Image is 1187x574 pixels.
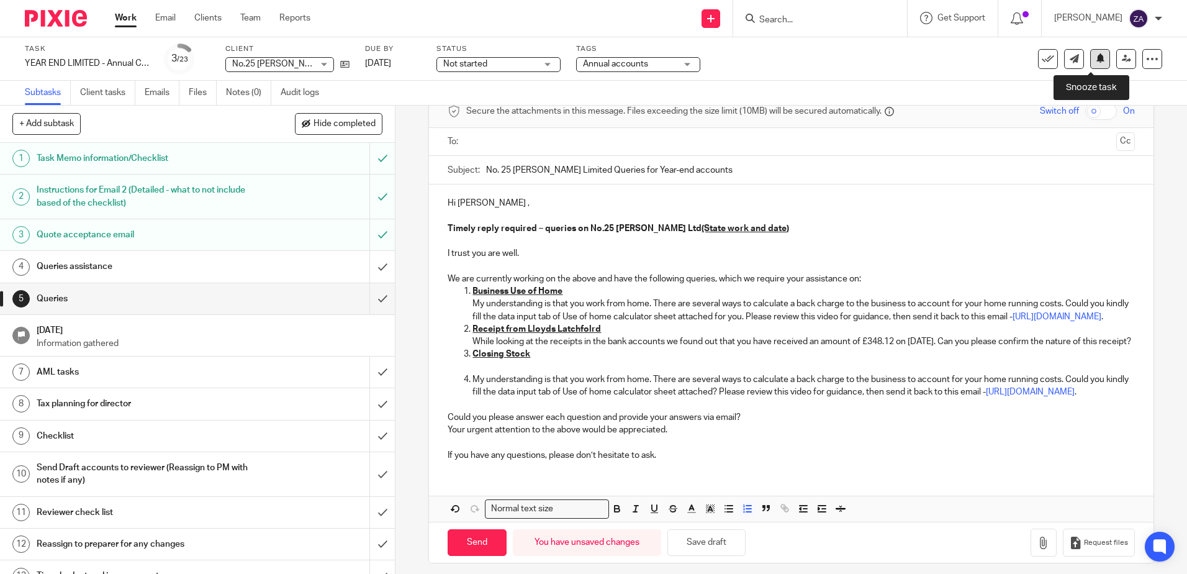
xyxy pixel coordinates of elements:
span: No.25 [PERSON_NAME] Ltd [232,60,340,68]
div: 5 [12,290,30,307]
a: Emails [145,81,179,105]
label: Due by [365,44,421,54]
a: Clients [194,12,222,24]
h1: Queries [37,289,250,308]
h1: Send Draft accounts to reviewer (Reassign to PM with notes if any) [37,458,250,490]
a: [URL][DOMAIN_NAME] [986,388,1075,396]
p: We are currently working on the above and have the following queries, which we require your assis... [448,273,1134,285]
div: Search for option [485,499,609,519]
input: Search for option [557,503,602,516]
div: 2 [12,188,30,206]
p: Your urgent attention to the above would be appreciated. [448,424,1134,436]
h1: Checklist [37,427,250,445]
div: 1 [12,150,30,167]
img: Pixie [25,10,87,27]
u: (State work and date [702,224,787,233]
a: Subtasks [25,81,71,105]
span: [DATE] [365,59,391,68]
p: While looking at the receipts in the bank accounts we found out that you have received an amount ... [472,335,1134,348]
input: Send [448,529,507,556]
p: Information gathered [37,337,383,350]
p: My understanding is that you work from home. There are several ways to calculate a back charge to... [472,298,1134,323]
u: Closing Stock [472,350,530,358]
span: Request files [1084,538,1128,548]
span: Switch off [1040,105,1079,117]
u: Business Use of Home [472,287,562,296]
h1: Reviewer check list [37,503,250,522]
h1: [DATE] [37,321,383,337]
a: Files [189,81,217,105]
p: [PERSON_NAME] [1054,12,1122,24]
h1: Task Memo information/Checklist [37,149,250,168]
a: Audit logs [281,81,328,105]
div: 11 [12,504,30,521]
span: Normal text size [488,503,556,516]
h1: Tax planning for director [37,394,250,413]
span: Hide completed [314,119,376,129]
h1: Reassign to preparer for any changes [37,535,250,553]
label: Tags [576,44,700,54]
p: If you have any questions, please don’t hesitate to ask. [448,449,1134,462]
span: Annual accounts [583,60,648,68]
div: YEAR END LIMITED - Annual COMPANY accounts and CT600 return [25,57,149,70]
p: My understanding is that you work from home. There are several ways to calculate a back charge to... [472,373,1134,399]
button: Request files [1063,529,1135,557]
span: Get Support [937,14,985,22]
strong: Timely reply required – queries on No.25 [PERSON_NAME] Ltd ) [448,224,789,233]
div: 3 [12,226,30,244]
label: Client [225,44,350,54]
button: + Add subtask [12,113,81,134]
label: To: [448,135,461,148]
button: Hide completed [295,113,382,134]
div: 3 [171,52,188,66]
h1: Queries assistance [37,257,250,276]
div: 12 [12,535,30,553]
img: svg%3E [1129,9,1149,29]
input: Search [758,15,870,26]
label: Task [25,44,149,54]
h1: Quote acceptance email [37,225,250,244]
a: Notes (0) [226,81,271,105]
small: /23 [177,56,188,63]
a: Email [155,12,176,24]
div: 10 [12,465,30,483]
u: Receipt from Lloyds Latchfolrd [472,325,601,334]
div: 4 [12,258,30,276]
div: 8 [12,395,30,412]
p: Could you please answer each question and provide your answers via email? [448,411,1134,424]
a: Client tasks [80,81,135,105]
label: Subject: [448,164,480,176]
p: Hi [PERSON_NAME] , [448,197,1134,209]
span: Secure the attachments in this message. Files exceeding the size limit (10MB) will be secured aut... [466,105,882,117]
h1: Instructions for Email 2 (Detailed - what to not include based of the checklist) [37,181,250,212]
a: Team [240,12,261,24]
h1: AML tasks [37,363,250,381]
button: Cc [1116,132,1135,151]
span: Not started [443,60,487,68]
label: Status [436,44,561,54]
div: 9 [12,427,30,445]
button: Save draft [667,529,746,556]
div: You have unsaved changes [513,529,661,556]
a: [URL][DOMAIN_NAME] [1013,312,1101,321]
span: On [1123,105,1135,117]
a: Work [115,12,137,24]
div: 7 [12,363,30,381]
a: Reports [279,12,310,24]
p: I trust you are well. [448,247,1134,260]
